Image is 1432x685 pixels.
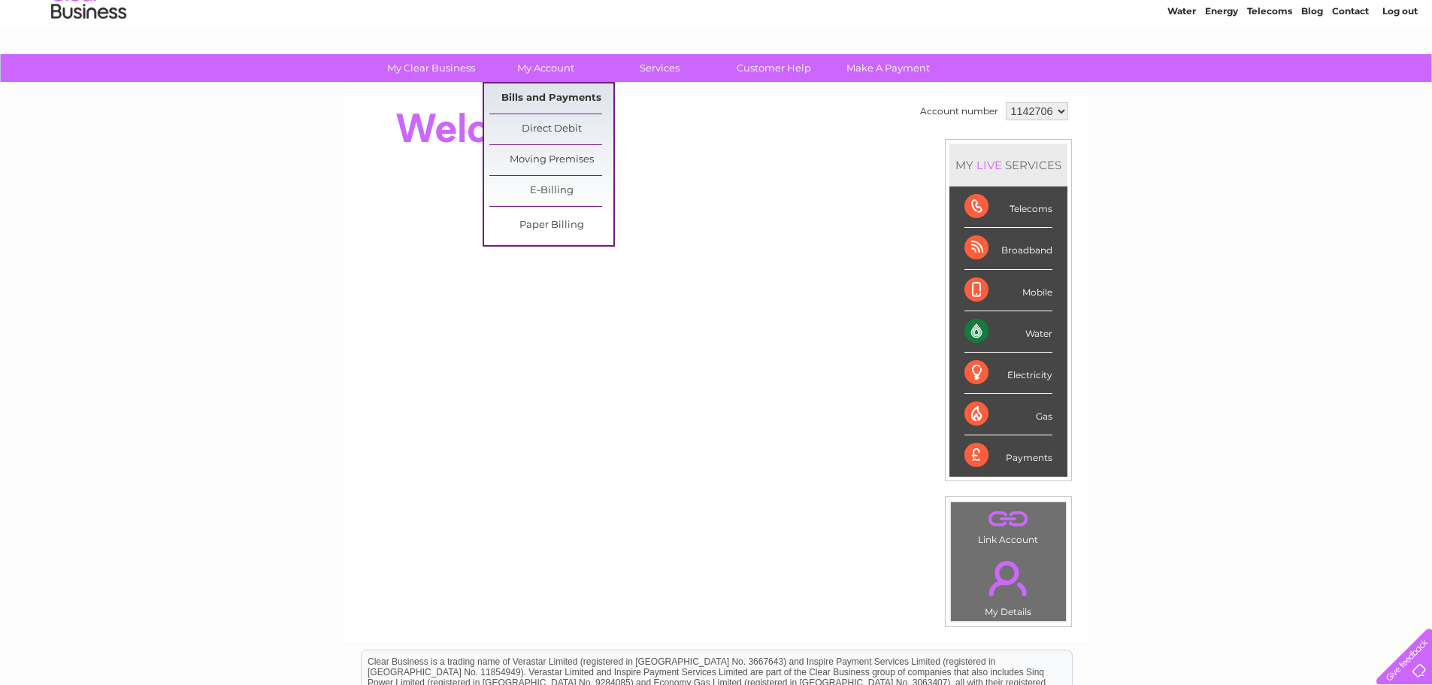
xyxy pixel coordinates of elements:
a: Blog [1301,64,1323,75]
a: . [955,506,1062,532]
td: Account number [916,99,1002,124]
div: Broadband [964,228,1052,269]
td: My Details [950,548,1067,622]
a: E-Billing [489,176,613,206]
a: Energy [1205,64,1238,75]
a: Customer Help [712,54,836,82]
div: Water [964,311,1052,353]
a: Contact [1332,64,1369,75]
a: Log out [1382,64,1418,75]
a: Water [1167,64,1196,75]
div: Gas [964,394,1052,435]
a: My Account [483,54,607,82]
a: Telecoms [1247,64,1292,75]
td: Link Account [950,502,1067,549]
a: Direct Debit [489,114,613,144]
a: My Clear Business [369,54,493,82]
a: 0333 014 3131 [1149,8,1252,26]
a: . [955,552,1062,605]
div: Telecoms [964,186,1052,228]
a: Paper Billing [489,211,613,241]
img: logo.png [50,39,127,85]
div: Payments [964,435,1052,476]
a: Services [598,54,722,82]
div: MY SERVICES [949,144,1067,186]
div: Clear Business is a trading name of Verastar Limited (registered in [GEOGRAPHIC_DATA] No. 3667643... [362,8,1072,73]
a: Bills and Payments [489,83,613,114]
div: Mobile [964,270,1052,311]
a: Make A Payment [826,54,950,82]
a: Moving Premises [489,145,613,175]
div: Electricity [964,353,1052,394]
div: LIVE [973,158,1005,172]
